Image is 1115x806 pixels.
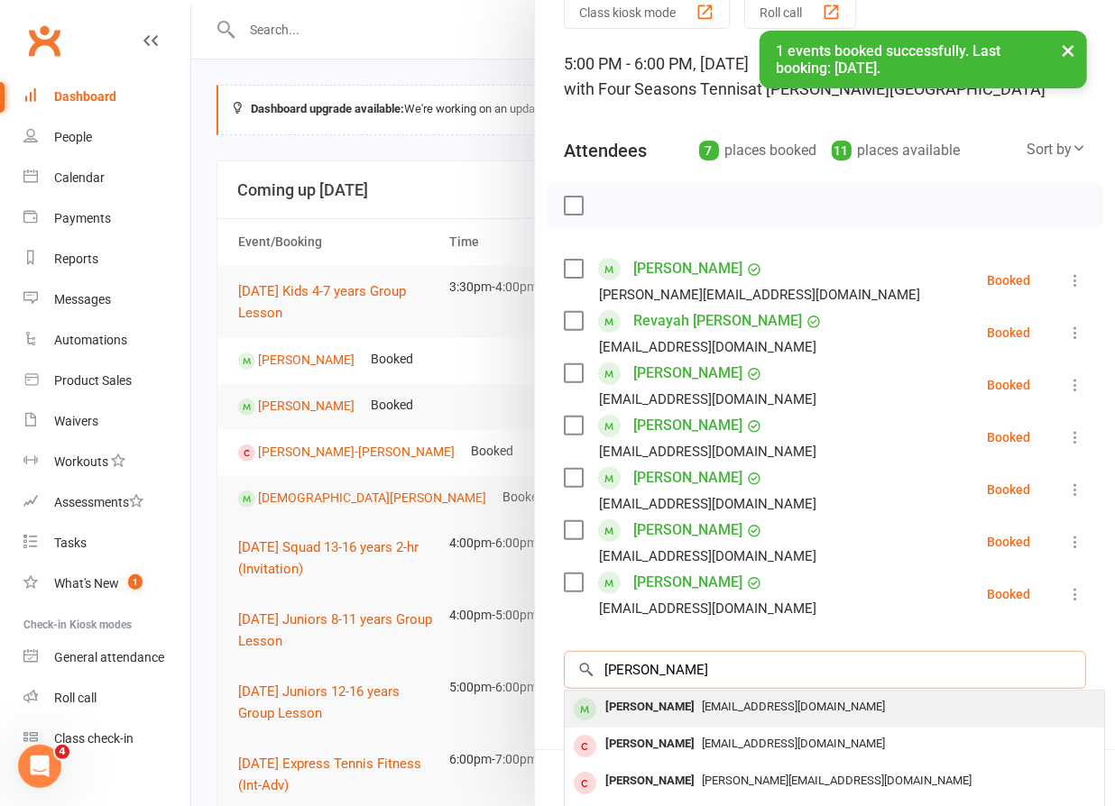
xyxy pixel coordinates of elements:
[633,411,742,440] a: [PERSON_NAME]
[564,138,647,163] div: Attendees
[574,698,596,720] div: member
[54,170,105,185] div: Calendar
[23,442,190,482] a: Workouts
[54,333,127,347] div: Automations
[18,745,61,788] iframe: Intercom live chat
[599,545,816,568] div: [EMAIL_ADDRESS][DOMAIN_NAME]
[54,650,164,664] div: General attendance
[54,576,119,591] div: What's New
[55,745,69,759] span: 4
[987,274,1030,287] div: Booked
[23,563,190,604] a: What's New1
[54,252,98,266] div: Reports
[987,379,1030,391] div: Booked
[23,637,190,678] a: General attendance kiosk mode
[22,18,67,63] a: Clubworx
[599,492,816,516] div: [EMAIL_ADDRESS][DOMAIN_NAME]
[633,307,802,335] a: Revayah [PERSON_NAME]
[987,483,1030,496] div: Booked
[832,141,852,160] div: 11
[23,320,190,361] a: Automations
[54,130,92,144] div: People
[23,239,190,279] a: Reports
[987,588,1030,600] div: Booked
[760,31,1087,88] div: 1 events booked successfully. Last booking: [DATE].
[987,431,1030,444] div: Booked
[23,719,190,759] a: Class kiosk mode
[23,198,190,239] a: Payments
[54,211,111,225] div: Payments
[599,388,816,411] div: [EMAIL_ADDRESS][DOMAIN_NAME]
[574,772,596,794] div: member
[23,117,190,158] a: People
[633,254,742,283] a: [PERSON_NAME]
[598,694,702,720] div: [PERSON_NAME]
[633,568,742,597] a: [PERSON_NAME]
[23,482,190,523] a: Assessments
[23,401,190,442] a: Waivers
[54,691,97,705] div: Roll call
[633,516,742,545] a: [PERSON_NAME]
[699,138,817,163] div: places booked
[574,735,596,757] div: member
[987,536,1030,548] div: Booked
[832,138,961,163] div: places available
[23,361,190,401] a: Product Sales
[23,523,190,563] a: Tasks
[23,279,190,320] a: Messages
[599,440,816,463] div: [EMAIL_ADDRESS][DOMAIN_NAME]
[987,326,1030,339] div: Booked
[54,89,116,104] div: Dashboard
[1052,31,1084,69] button: ×
[54,454,108,469] div: Workouts
[702,737,885,750] span: [EMAIL_ADDRESS][DOMAIN_NAME]
[599,283,920,307] div: [PERSON_NAME][EMAIL_ADDRESS][DOMAIN_NAME]
[1027,138,1086,161] div: Sort by
[23,158,190,198] a: Calendar
[54,373,132,388] div: Product Sales
[702,774,972,787] span: [PERSON_NAME][EMAIL_ADDRESS][DOMAIN_NAME]
[54,495,143,509] div: Assessments
[54,292,111,307] div: Messages
[23,678,190,719] a: Roll call
[564,651,1086,689] input: Search to add attendees
[633,359,742,388] a: [PERSON_NAME]
[699,141,719,160] div: 7
[128,574,143,590] span: 1
[598,731,702,757] div: [PERSON_NAME]
[23,77,190,117] a: Dashboard
[54,536,87,550] div: Tasks
[633,463,742,492] a: [PERSON_NAME]
[54,731,134,746] div: Class check-in
[599,597,816,620] div: [EMAIL_ADDRESS][DOMAIN_NAME]
[54,414,98,428] div: Waivers
[702,700,885,713] span: [EMAIL_ADDRESS][DOMAIN_NAME]
[598,768,702,794] div: [PERSON_NAME]
[599,335,816,359] div: [EMAIL_ADDRESS][DOMAIN_NAME]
